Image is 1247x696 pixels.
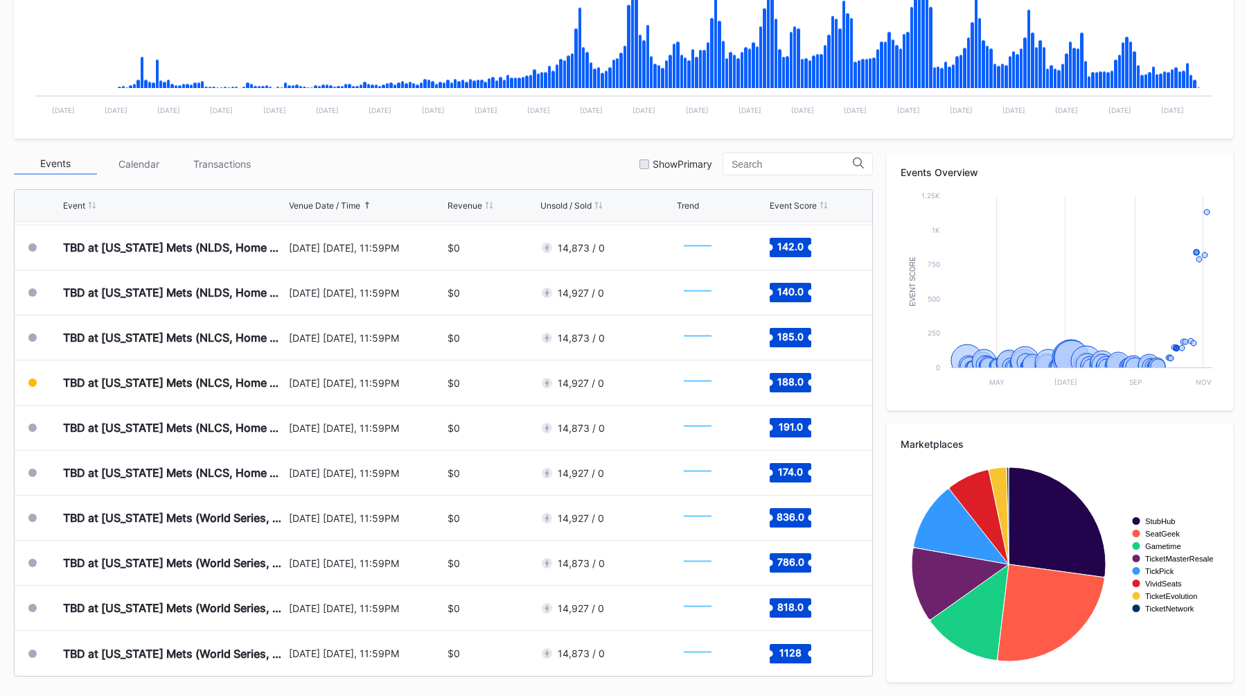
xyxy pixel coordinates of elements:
svg: Chart title [677,275,718,310]
div: Transactions [180,153,263,175]
div: TBD at [US_STATE] Mets (World Series, Home Game 3) (If Necessary) (Date TBD) [63,601,285,615]
svg: Chart title [677,230,718,265]
text: [DATE] [263,106,286,114]
div: $0 [448,512,460,524]
div: $0 [448,422,460,434]
div: TBD at [US_STATE] Mets (NLCS, Home Game 2) (If Necessary) (Date TBD) [63,376,285,390]
text: 250 [928,329,940,337]
div: 14,927 / 0 [558,512,604,524]
div: $0 [448,332,460,344]
text: 0 [936,363,940,372]
div: Marketplaces [901,438,1219,450]
div: $0 [448,557,460,569]
text: 1128 [779,646,802,658]
text: 174.0 [778,466,803,478]
div: TBD at [US_STATE] Mets (World Series, Home Game 1) (If Necessary) (Date TBD) [63,511,285,525]
text: [DATE] [739,106,761,114]
text: [DATE] [1054,378,1077,386]
div: $0 [448,602,460,614]
text: 750 [928,260,940,268]
text: TicketNetwork [1145,604,1194,613]
div: Revenue [448,200,482,211]
text: VividSeats [1145,580,1182,588]
text: TickPick [1145,567,1174,575]
input: Search [732,159,853,170]
text: 142.0 [777,241,804,252]
div: [DATE] [DATE], 11:59PM [289,602,445,614]
svg: Chart title [677,546,718,580]
div: TBD at [US_STATE] Mets (NLCS, Home Game 3) (If Necessary) (Date TBD) [63,421,285,435]
div: [DATE] [DATE], 11:59PM [289,287,445,299]
div: 14,927 / 0 [558,467,604,479]
text: 185.0 [777,331,804,342]
div: [DATE] [DATE], 11:59PM [289,557,445,569]
div: TBD at [US_STATE] Mets (NLCS, Home Game 1) (If Necessary) (Date TBD) [63,331,285,345]
text: [DATE] [580,106,603,114]
text: [DATE] [316,106,339,114]
text: [DATE] [1002,106,1025,114]
svg: Chart title [901,189,1219,397]
div: TBD at [US_STATE] Mets (World Series, Home Game 2) (If Necessary) (Date TBD) [63,556,285,570]
div: 14,873 / 0 [558,557,605,569]
div: 14,873 / 0 [558,242,605,254]
text: [DATE] [105,106,127,114]
div: 14,873 / 0 [558,422,605,434]
text: SeatGeek [1145,530,1180,538]
text: 140.0 [777,286,804,297]
svg: Chart title [677,365,718,400]
text: Event Score [909,256,917,306]
div: $0 [448,377,460,389]
text: [DATE] [844,106,867,114]
text: [DATE] [897,106,920,114]
text: 1.25k [921,191,940,200]
div: 14,927 / 0 [558,287,604,299]
div: $0 [448,467,460,479]
svg: Chart title [677,320,718,355]
text: [DATE] [422,106,445,114]
text: 1k [932,226,940,234]
text: Sep [1129,378,1142,386]
svg: Chart title [677,501,718,535]
svg: Chart title [677,455,718,490]
div: TBD at [US_STATE] Mets (NLDS, Home Game 2) (If Necessary) (Date TBD) [63,241,285,254]
div: Events [14,153,97,175]
div: [DATE] [DATE], 11:59PM [289,242,445,254]
text: [DATE] [1055,106,1078,114]
div: [DATE] [DATE], 11:59PM [289,377,445,389]
div: Trend [677,200,699,211]
div: [DATE] [DATE], 11:59PM [289,422,445,434]
text: [DATE] [1108,106,1131,114]
text: May [989,378,1005,386]
text: [DATE] [633,106,655,114]
div: [DATE] [DATE], 11:59PM [289,467,445,479]
text: [DATE] [210,106,233,114]
div: TBD at [US_STATE] Mets (NLDS, Home Game 3) (If Necessary) (Date TBD) [63,286,285,299]
text: 818.0 [777,601,804,613]
div: Unsold / Sold [540,200,592,211]
text: 191.0 [778,421,802,433]
text: [DATE] [791,106,814,114]
div: 14,873 / 0 [558,332,605,344]
text: TicketMasterResale [1145,555,1213,563]
text: 188.0 [777,376,804,388]
text: [DATE] [157,106,180,114]
div: [DATE] [DATE], 11:59PM [289,332,445,344]
div: Event [63,200,85,211]
text: StubHub [1145,517,1176,525]
div: [DATE] [DATE], 11:59PM [289,512,445,524]
div: TBD at [US_STATE] Mets (NLCS, Home Game 4) (If Necessary) (Date TBD) [63,466,285,480]
text: [DATE] [527,106,550,114]
div: Event Score [770,200,817,211]
svg: Chart title [677,410,718,445]
div: $0 [448,287,460,299]
div: 14,873 / 0 [558,647,605,659]
text: [DATE] [369,106,391,114]
text: 836.0 [777,511,804,523]
div: 14,927 / 0 [558,602,604,614]
svg: Chart title [677,591,718,625]
text: [DATE] [52,106,75,114]
text: [DATE] [475,106,497,114]
text: 500 [928,295,940,303]
div: Events Overview [901,166,1219,178]
text: [DATE] [686,106,709,114]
